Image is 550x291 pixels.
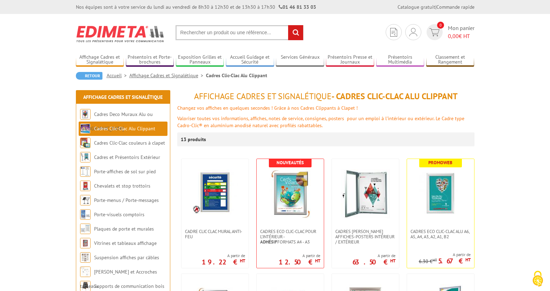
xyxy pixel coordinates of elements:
a: Cadres et Présentoirs Extérieur [94,154,160,160]
a: Cadres Clic-Clac couleurs à clapet [94,140,165,146]
sup: HT [390,258,395,264]
a: Plaques de porte et murales [94,226,154,232]
span: A partir de [279,253,320,259]
a: Cadres [PERSON_NAME] affiches-posters intérieur / extérieur [332,229,399,245]
a: Affichage Cadres et Signalétique [83,94,163,100]
li: Cadres Clic-Clac Alu Clippant [206,72,267,79]
img: Porte-menus / Porte-messages [80,195,91,205]
b: Nouveautés [277,160,304,166]
a: Cadres Eco Clic-Clac alu A6, A5, A4, A3, A2, A1, B2 [407,229,474,239]
input: rechercher [288,25,303,40]
span: € HT [448,32,474,40]
img: Vitrines et tableaux affichage [80,238,91,248]
a: Affichage Cadres et Signalétique [76,54,124,66]
a: Cadre CLIC CLAC Mural ANTI-FEU [181,229,249,239]
sup: HT [433,257,437,262]
img: devis rapide [409,28,417,36]
a: Cadres Clic-Clac Alu Clippant [94,125,155,132]
sup: HT [315,258,320,264]
span: Cadres Eco Clic-Clac pour l'intérieur - formats A4 - A3 [260,229,320,245]
a: Suspension affiches par câbles [94,254,159,261]
p: 5.67 € [438,259,471,263]
p: 19.22 € [202,260,245,264]
p: 13 produits [181,132,207,146]
font: Valoriser toutes vos informations, affiches, notes de service, consignes, posters pour un emploi ... [177,115,464,129]
span: Cadres [PERSON_NAME] affiches-posters intérieur / extérieur [335,229,395,245]
a: Présentoirs Multimédia [376,54,424,66]
a: Chevalets et stop trottoirs [94,183,150,189]
a: Affichage Cadres et Signalétique [129,72,206,79]
h1: - Cadres Clic-Clac Alu Clippant [177,92,474,101]
span: A partir de [419,252,471,257]
span: A partir de [352,253,395,259]
img: Cadres Eco Clic-Clac pour l'intérieur - <strong>Adhésif</strong> formats A4 - A3 [266,169,315,218]
button: Cookies (fenêtre modale) [526,267,550,291]
font: Changez vos affiches en quelques secondes ! Grâce à nos Cadres Clippants à Clapet ! [177,105,358,111]
div: Nos équipes sont à votre service du lundi au vendredi de 8h30 à 12h30 et de 13h30 à 17h30 [76,3,316,10]
span: A partir de [202,253,245,259]
span: Cadre CLIC CLAC Mural ANTI-FEU [185,229,245,239]
span: 0,00 [448,32,459,39]
a: Cadres Deco Muraux Alu ou [GEOGRAPHIC_DATA] [80,111,153,132]
a: Services Généraux [276,54,324,66]
b: Promoweb [428,160,452,166]
a: Porte-affiches de sol sur pied [94,168,156,175]
a: Cadres Eco Clic-Clac pour l'intérieur -Adhésifformats A4 - A3 [257,229,324,245]
span: Mon panier [448,24,474,40]
a: Catalogue gratuit [398,4,435,10]
sup: HT [465,257,471,263]
span: Cadres Eco Clic-Clac alu A6, A5, A4, A3, A2, A1, B2 [410,229,471,239]
img: Edimeta [76,21,165,47]
a: Vitrines et tableaux affichage [94,240,157,246]
a: devis rapide 0 Mon panier 0,00€ HT [425,24,474,40]
sup: HT [240,258,245,264]
p: 12.50 € [279,260,320,264]
img: devis rapide [429,28,440,36]
img: Cadres Eco Clic-Clac alu A6, A5, A4, A3, A2, A1, B2 [416,169,465,218]
img: Porte-affiches de sol sur pied [80,166,91,177]
input: Rechercher un produit ou une référence... [176,25,303,40]
a: Retour [76,72,102,80]
img: Cadres Deco Muraux Alu ou Bois [80,109,91,119]
img: Chevalets et stop trottoirs [80,181,91,191]
img: devis rapide [390,28,397,37]
img: Plaques de porte et murales [80,224,91,234]
a: Supports de communication bois [94,283,164,289]
a: Porte-visuels comptoirs [94,211,144,218]
img: Cimaises et Accroches tableaux [80,267,91,277]
img: Cadres Clic-Clac couleurs à clapet [80,138,91,148]
a: [PERSON_NAME] et Accroches tableaux [80,269,157,289]
a: Commande rapide [436,4,474,10]
a: Accueil [107,72,129,79]
img: Cadres vitrines affiches-posters intérieur / extérieur [341,169,390,218]
a: Porte-menus / Porte-messages [94,197,159,203]
span: 0 [437,22,444,29]
p: 63.50 € [352,260,395,264]
strong: 01 46 81 33 03 [279,4,316,10]
img: Porte-visuels comptoirs [80,209,91,220]
p: 6.30 € [419,259,437,264]
div: | [398,3,474,10]
img: Cookies (fenêtre modale) [529,270,547,288]
img: Suspension affiches par câbles [80,252,91,263]
a: Présentoirs et Porte-brochures [126,54,174,66]
a: Classement et Rangement [426,54,474,66]
a: Accueil Guidage et Sécurité [226,54,274,66]
img: Cadres et Présentoirs Extérieur [80,152,91,162]
img: Cadre CLIC CLAC Mural ANTI-FEU [192,169,238,215]
span: Affichage Cadres et Signalétique [194,91,331,102]
strong: Adhésif [260,239,277,245]
a: Présentoirs Presse et Journaux [326,54,374,66]
a: Exposition Grilles et Panneaux [176,54,224,66]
